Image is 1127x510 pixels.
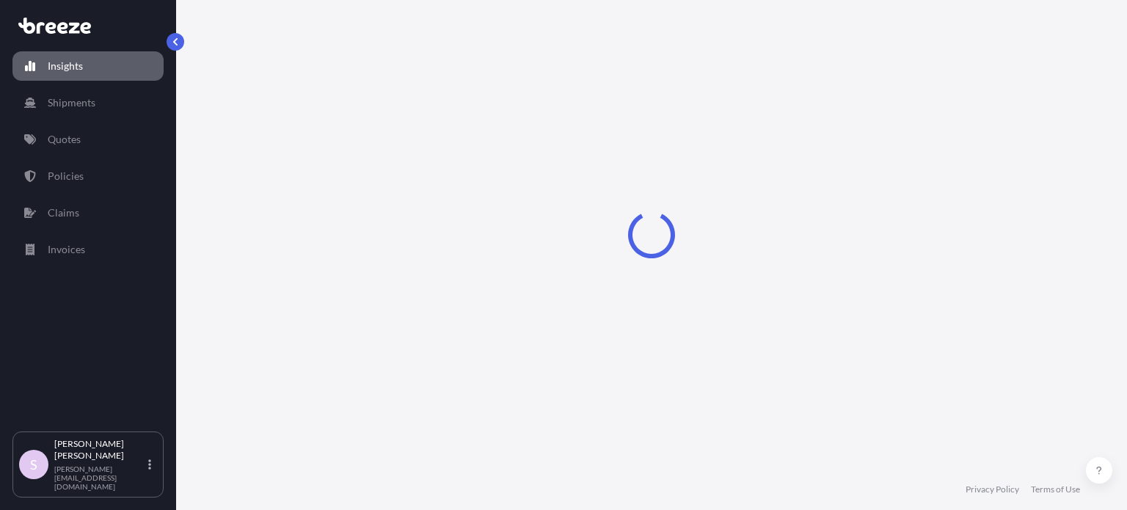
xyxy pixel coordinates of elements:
[54,465,145,491] p: [PERSON_NAME][EMAIL_ADDRESS][DOMAIN_NAME]
[12,161,164,191] a: Policies
[12,125,164,154] a: Quotes
[48,132,81,147] p: Quotes
[54,438,145,462] p: [PERSON_NAME] [PERSON_NAME]
[1031,484,1080,495] a: Terms of Use
[48,59,83,73] p: Insights
[48,169,84,183] p: Policies
[966,484,1019,495] a: Privacy Policy
[48,95,95,110] p: Shipments
[48,242,85,257] p: Invoices
[30,457,37,472] span: S
[48,205,79,220] p: Claims
[12,51,164,81] a: Insights
[12,198,164,227] a: Claims
[12,88,164,117] a: Shipments
[12,235,164,264] a: Invoices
